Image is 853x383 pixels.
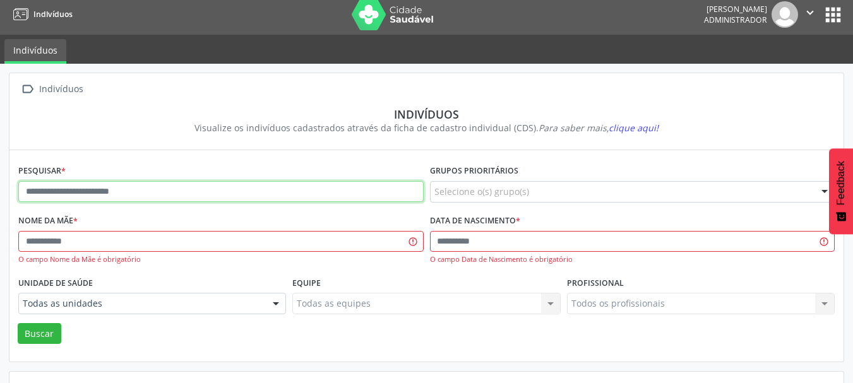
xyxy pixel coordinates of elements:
[18,162,66,181] label: Pesquisar
[829,148,853,234] button: Feedback - Mostrar pesquisa
[803,6,817,20] i: 
[822,4,844,26] button: apps
[33,9,73,20] span: Indivíduos
[539,122,659,134] i: Para saber mais,
[9,4,73,25] a: Indivíduos
[27,121,826,134] div: Visualize os indivíduos cadastrados através da ficha de cadastro individual (CDS).
[772,1,798,28] img: img
[18,80,85,98] a:  Indivíduos
[18,254,424,265] div: O campo Nome da Mãe é obrigatório
[567,273,624,293] label: Profissional
[704,15,767,25] span: Administrador
[18,211,78,231] label: Nome da mãe
[835,161,847,205] span: Feedback
[27,107,826,121] div: Indivíduos
[37,80,85,98] div: Indivíduos
[292,273,321,293] label: Equipe
[18,273,93,293] label: Unidade de saúde
[430,162,518,181] label: Grupos prioritários
[18,80,37,98] i: 
[23,297,260,310] span: Todas as unidades
[4,39,66,64] a: Indivíduos
[434,185,529,198] span: Selecione o(s) grupo(s)
[18,323,61,345] button: Buscar
[798,1,822,28] button: 
[430,211,520,231] label: Data de nascimento
[704,4,767,15] div: [PERSON_NAME]
[430,254,835,265] div: O campo Data de Nascimento é obrigatório
[609,122,659,134] span: clique aqui!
